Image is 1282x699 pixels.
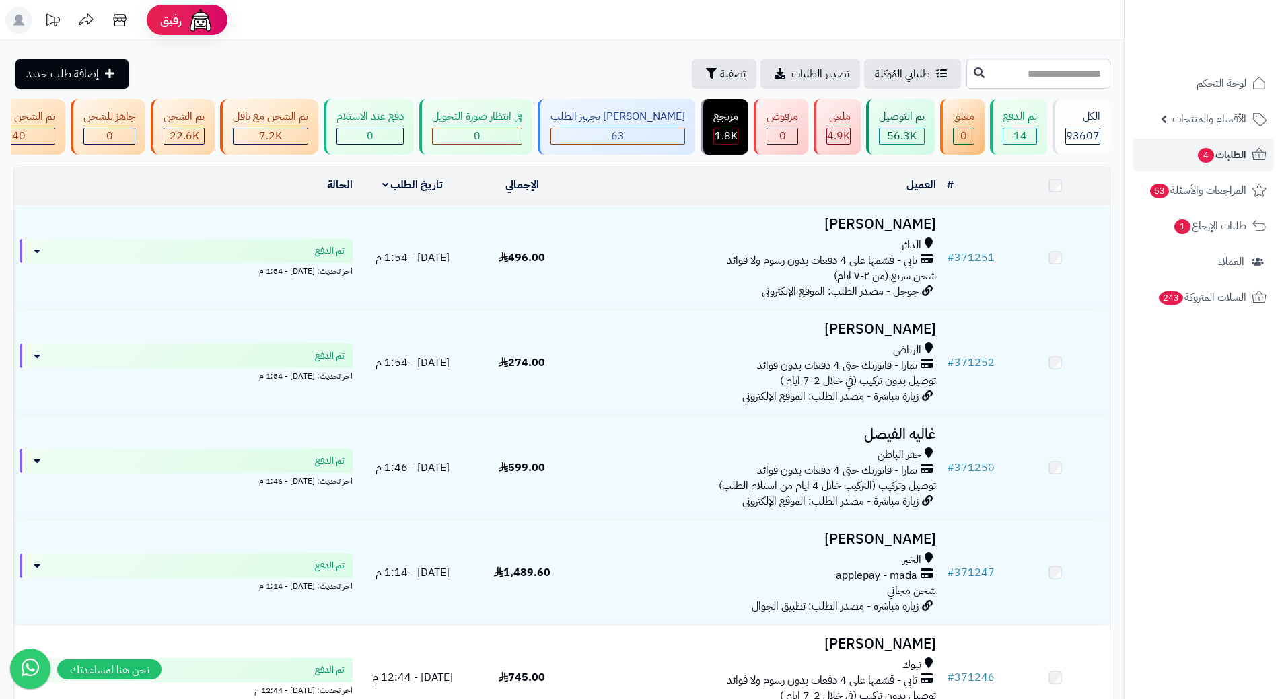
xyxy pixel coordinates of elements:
[947,355,995,371] a: #371252
[36,7,69,37] a: تحديثات المنصة
[811,99,863,155] a: ملغي 4.9K
[947,459,954,476] span: #
[499,669,545,686] span: 745.00
[751,99,811,155] a: مرفوض 0
[742,493,919,509] span: زيارة مباشرة - مصدر الطلب: الموقع الإلكتروني
[315,663,345,677] span: تم الدفع
[1149,181,1246,200] span: المراجعات والأسئلة
[1197,145,1246,164] span: الطلبات
[757,463,917,478] span: تمارا - فاتورتك حتى 4 دفعات بدون فوائد
[5,128,26,144] span: 340
[826,109,851,124] div: ملغي
[315,349,345,363] span: تم الدفع
[20,368,353,382] div: اخر تحديث: [DATE] - 1:54 م
[954,128,974,144] div: 0
[1190,38,1269,66] img: logo-2.png
[1133,246,1274,278] a: العملاء
[947,355,954,371] span: #
[827,128,850,144] span: 4.9K
[376,355,450,371] span: [DATE] - 1:54 م
[234,128,308,144] div: 7223
[160,12,182,28] span: رفيق
[164,109,205,124] div: تم الشحن
[767,128,797,144] div: 0
[987,99,1050,155] a: تم الدفع 14
[1158,288,1246,307] span: السلات المتروكة
[582,636,936,652] h3: [PERSON_NAME]
[947,669,954,686] span: #
[68,99,148,155] a: جاهز للشحن 0
[382,177,443,193] a: تاريخ الطلب
[947,177,954,193] a: #
[1003,109,1037,124] div: تم الدفع
[376,564,450,581] span: [DATE] - 1:14 م
[187,7,214,34] img: ai-face.png
[1133,139,1274,171] a: الطلبات4
[953,109,974,124] div: معلق
[551,128,684,144] div: 63
[875,66,930,82] span: طلباتي المُوكلة
[1133,174,1274,207] a: المراجعات والأسئلة53
[217,99,321,155] a: تم الشحن مع ناقل 7.2K
[698,99,751,155] a: مرتجع 1.8K
[742,388,919,404] span: زيارة مباشرة - مصدر الطلب: الموقع الإلكتروني
[1172,110,1246,128] span: الأقسام والمنتجات
[887,583,936,599] span: شحن مجاني
[535,99,698,155] a: [PERSON_NAME] تجهيز الطلب 63
[947,669,995,686] a: #371246
[947,459,995,476] a: #371250
[582,217,936,232] h3: [PERSON_NAME]
[878,447,921,463] span: حفر الباطن
[20,578,353,592] div: اخر تحديث: [DATE] - 1:14 م
[315,244,345,258] span: تم الدفع
[106,128,113,144] span: 0
[713,109,738,124] div: مرتجع
[762,283,919,299] span: جوجل - مصدر الطلب: الموقع الإلكتروني
[15,59,129,89] a: إضافة طلب جديد
[779,128,786,144] span: 0
[715,128,738,144] span: 1.8K
[499,355,545,371] span: 274.00
[791,66,849,82] span: تصدير الطلبات
[752,598,919,614] span: زيارة مباشرة - مصدر الطلب: تطبيق الجوال
[582,322,936,337] h3: [PERSON_NAME]
[372,669,453,686] span: [DATE] - 12:44 م
[937,99,987,155] a: معلق 0
[164,128,204,144] div: 22597
[1198,148,1214,163] span: 4
[433,128,522,144] div: 0
[505,177,539,193] a: الإجمالي
[315,559,345,573] span: تم الدفع
[474,128,480,144] span: 0
[902,657,921,673] span: تبوك
[367,128,373,144] span: 0
[727,673,917,688] span: تابي - قسّمها على 4 دفعات بدون رسوم ولا فوائد
[947,564,995,581] a: #371247
[376,250,450,266] span: [DATE] - 1:54 م
[880,128,924,144] div: 56311
[1197,74,1246,93] span: لوحة التحكم
[327,177,353,193] a: الحالة
[550,109,685,124] div: [PERSON_NAME] تجهيز الطلب
[1133,210,1274,242] a: طلبات الإرجاع1
[20,263,353,277] div: اخر تحديث: [DATE] - 1:54 م
[834,268,936,284] span: شحن سريع (من ٢-٧ ايام)
[26,66,99,82] span: إضافة طلب جديد
[259,128,282,144] span: 7.2K
[1174,219,1190,234] span: 1
[780,373,936,389] span: توصيل بدون تركيب (في خلال 2-7 ايام )
[947,250,995,266] a: #371251
[233,109,308,124] div: تم الشحن مع ناقل
[170,128,199,144] span: 22.6K
[1013,128,1027,144] span: 14
[582,531,936,547] h3: [PERSON_NAME]
[417,99,535,155] a: في انتظار صورة التحويل 0
[767,109,798,124] div: مرفوض
[947,250,954,266] span: #
[1050,99,1113,155] a: الكل93607
[1150,184,1169,198] span: 53
[864,59,961,89] a: طلباتي المُوكلة
[692,59,756,89] button: تصفية
[887,128,917,144] span: 56.3K
[1173,217,1246,235] span: طلبات الإرجاع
